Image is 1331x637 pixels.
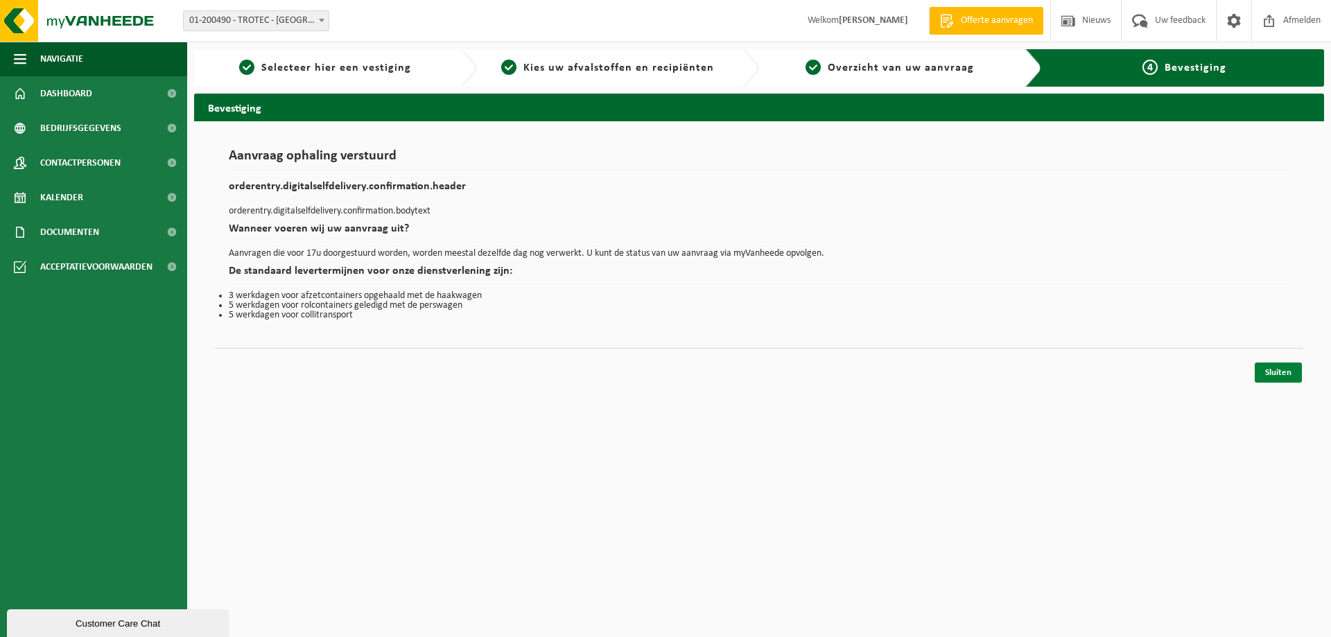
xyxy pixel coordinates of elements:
[806,60,821,75] span: 3
[229,207,1289,216] p: orderentry.digitalselfdelivery.confirmation.bodytext
[40,180,83,215] span: Kalender
[1142,60,1158,75] span: 4
[40,76,92,111] span: Dashboard
[229,181,1289,200] h2: orderentry.digitalselfdelivery.confirmation.header
[194,94,1324,121] h2: Bevestiging
[229,301,1289,311] li: 5 werkdagen voor rolcontainers geledigd met de perswagen
[229,249,1289,259] p: Aanvragen die voor 17u doorgestuurd worden, worden meestal dezelfde dag nog verwerkt. U kunt de s...
[229,311,1289,320] li: 5 werkdagen voor collitransport
[40,215,99,250] span: Documenten
[929,7,1043,35] a: Offerte aanvragen
[40,146,121,180] span: Contactpersonen
[839,15,908,26] strong: [PERSON_NAME]
[229,265,1289,284] h2: De standaard levertermijnen voor onze dienstverlening zijn:
[40,111,121,146] span: Bedrijfsgegevens
[229,291,1289,301] li: 3 werkdagen voor afzetcontainers opgehaald met de haakwagen
[957,14,1036,28] span: Offerte aanvragen
[484,60,732,76] a: 2Kies uw afvalstoffen en recipiënten
[184,11,329,30] span: 01-200490 - TROTEC - VEURNE
[523,62,714,73] span: Kies uw afvalstoffen en recipiënten
[40,42,83,76] span: Navigatie
[1165,62,1226,73] span: Bevestiging
[501,60,516,75] span: 2
[828,62,974,73] span: Overzicht van uw aanvraag
[229,149,1289,171] h1: Aanvraag ophaling verstuurd
[7,607,232,637] iframe: chat widget
[201,60,449,76] a: 1Selecteer hier een vestiging
[183,10,329,31] span: 01-200490 - TROTEC - VEURNE
[1255,363,1302,383] a: Sluiten
[261,62,411,73] span: Selecteer hier een vestiging
[40,250,153,284] span: Acceptatievoorwaarden
[239,60,254,75] span: 1
[229,223,1289,242] h2: Wanneer voeren wij uw aanvraag uit?
[766,60,1014,76] a: 3Overzicht van uw aanvraag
